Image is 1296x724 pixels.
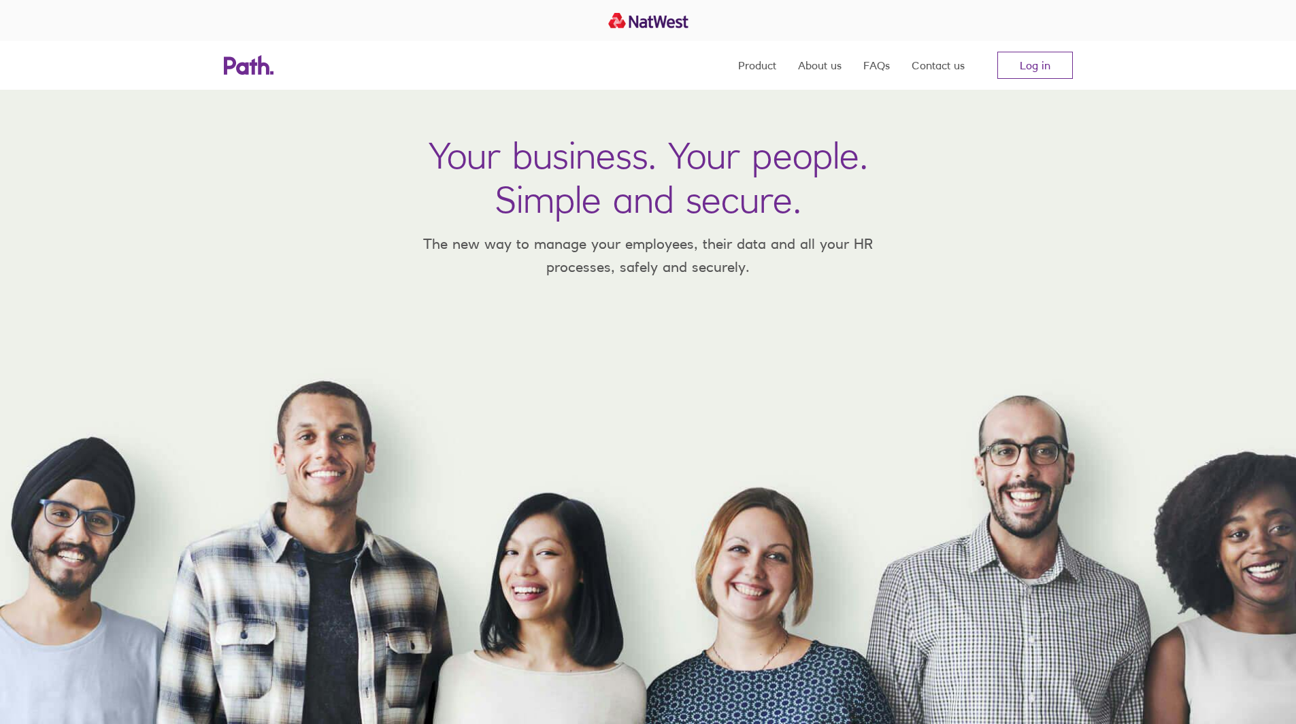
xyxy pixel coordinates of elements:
[863,41,890,90] a: FAQs
[429,133,868,222] h1: Your business. Your people. Simple and secure.
[912,41,965,90] a: Contact us
[997,52,1073,79] a: Log in
[403,232,893,278] p: The new way to manage your employees, their data and all your HR processes, safely and securely.
[738,41,776,90] a: Product
[798,41,842,90] a: About us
